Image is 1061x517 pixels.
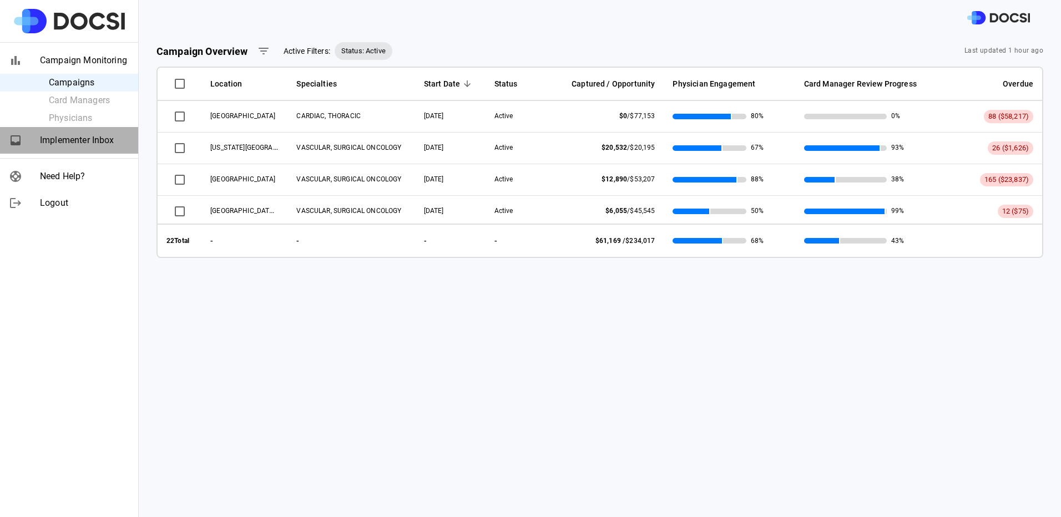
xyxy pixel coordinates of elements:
[630,144,655,151] span: $20,195
[751,234,764,247] span: 68%
[673,77,755,90] span: Physician Engagement
[619,112,655,120] span: /
[296,207,401,215] span: VASCULAR, SURGICAL ONCOLOGY
[751,206,764,216] span: 50%
[673,77,786,90] span: Physician Engagement
[984,175,1029,184] span: 165 ($23,837)
[40,54,129,67] span: Campaign Monitoring
[804,77,931,90] span: Card Manager Review Progress
[804,77,917,90] span: Card Manager Review Progress
[602,175,655,183] span: /
[1003,77,1033,90] span: Overdue
[949,77,1033,90] span: Overdue
[751,175,764,184] span: 88%
[424,77,477,90] span: Start Date
[424,175,444,183] span: 09/08/2025
[335,45,392,57] span: Status: Active
[1002,207,1029,215] span: 12 ($75)
[210,175,276,183] span: UCI Medical Center
[40,170,129,183] span: Need Help?
[201,224,287,257] th: -
[602,144,655,151] span: /
[494,77,532,90] span: Status
[494,112,513,120] span: Active
[595,237,655,245] span: /
[166,237,189,245] strong: 22 Total
[287,224,415,257] th: -
[630,175,655,183] span: $53,207
[415,224,486,257] th: -
[494,77,518,90] span: Status
[751,143,764,153] span: 67%
[424,144,444,151] span: 09/08/2025
[40,196,129,210] span: Logout
[296,77,337,90] span: Specialties
[494,144,513,151] span: Active
[602,175,627,183] span: $12,890
[210,206,314,215] span: UCI Medical Center - Outpatient
[605,207,655,215] span: /
[630,207,655,215] span: $45,545
[424,112,444,120] span: 09/26/2025
[550,77,655,90] span: Captured / Opportunity
[602,144,627,151] span: $20,532
[967,11,1030,25] img: DOCSI Logo
[751,111,764,121] span: 80%
[891,111,900,121] span: 0%
[296,112,361,120] span: CARDIAC, THORACIC
[891,206,904,216] span: 99%
[296,175,401,183] span: VASCULAR, SURGICAL ONCOLOGY
[210,112,276,120] span: UCI Medical Center
[964,45,1043,57] span: Last updated 1 hour ago
[424,77,461,90] span: Start Date
[619,112,627,120] span: $0
[992,144,1029,152] span: 26 ($1,626)
[210,77,279,90] span: Location
[284,45,330,57] span: Active Filters:
[630,112,655,120] span: $77,153
[14,9,125,33] img: Site Logo
[572,77,655,90] span: Captured / Opportunity
[296,144,401,151] span: VASCULAR, SURGICAL ONCOLOGY
[494,175,513,183] span: Active
[49,76,129,89] span: Campaigns
[40,134,129,147] span: Implementer Inbox
[210,143,310,151] span: California Irvine Advanced Care Center
[424,207,444,215] span: 09/08/2025
[486,224,541,257] th: -
[891,175,904,184] span: 38%
[296,77,406,90] span: Specialties
[595,237,621,245] span: $61,169
[156,45,248,57] strong: Campaign Overview
[494,207,513,215] span: Active
[210,77,242,90] span: Location
[605,207,627,215] span: $6,055
[891,234,904,247] span: 43%
[891,143,904,153] span: 93%
[625,237,655,245] span: $234,017
[988,112,1029,120] span: 88 ($58,217)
